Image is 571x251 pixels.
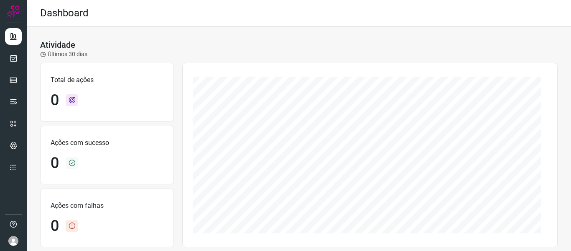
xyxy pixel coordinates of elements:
p: Ações com falhas [51,201,163,211]
p: Ações com sucesso [51,138,163,148]
h1: 0 [51,217,59,235]
h1: 0 [51,91,59,109]
p: Total de ações [51,75,163,85]
img: Logo [7,5,20,18]
img: avatar-user-boy.jpg [8,236,18,246]
h3: Atividade [40,40,75,50]
h1: 0 [51,154,59,172]
p: Últimos 30 dias [40,50,87,59]
h2: Dashboard [40,7,89,19]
